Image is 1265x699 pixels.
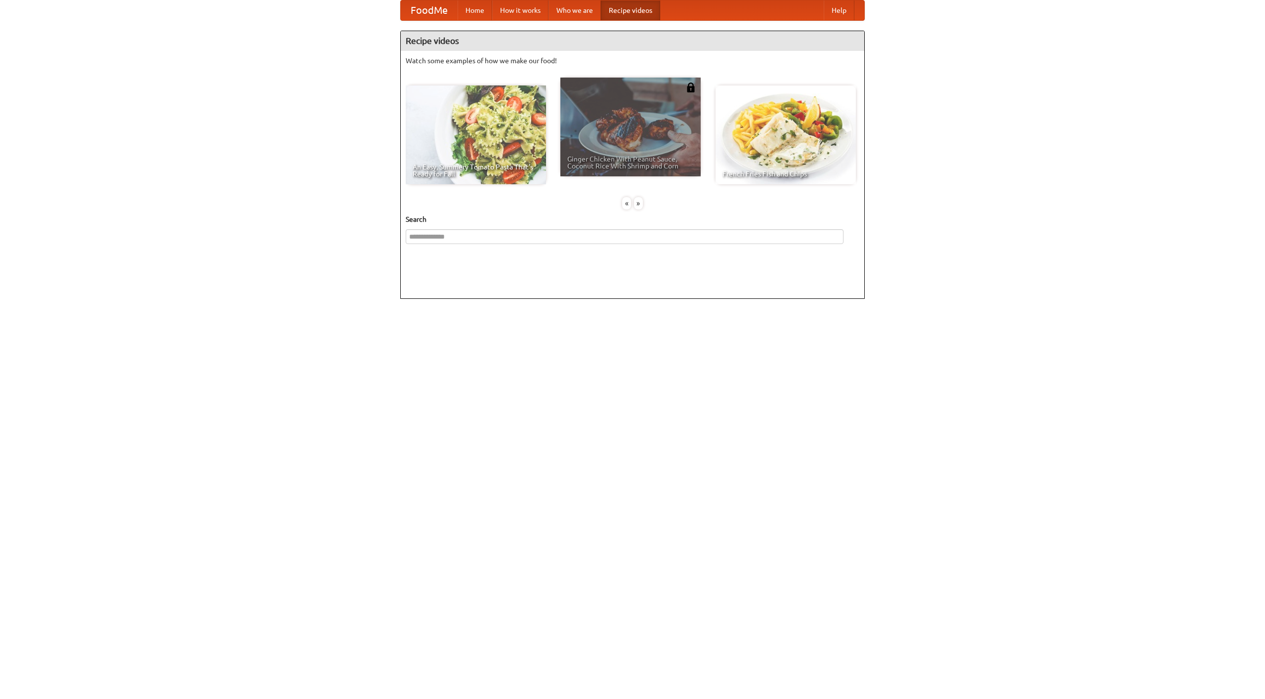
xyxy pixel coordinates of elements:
[634,197,643,209] div: »
[722,170,849,177] span: French Fries Fish and Chips
[413,164,539,177] span: An Easy, Summery Tomato Pasta That's Ready for Fall
[401,0,458,20] a: FoodMe
[458,0,492,20] a: Home
[406,214,859,224] h5: Search
[406,85,546,184] a: An Easy, Summery Tomato Pasta That's Ready for Fall
[406,56,859,66] p: Watch some examples of how we make our food!
[548,0,601,20] a: Who we are
[601,0,660,20] a: Recipe videos
[622,197,631,209] div: «
[492,0,548,20] a: How it works
[824,0,854,20] a: Help
[716,85,856,184] a: French Fries Fish and Chips
[686,82,696,92] img: 483408.png
[401,31,864,51] h4: Recipe videos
